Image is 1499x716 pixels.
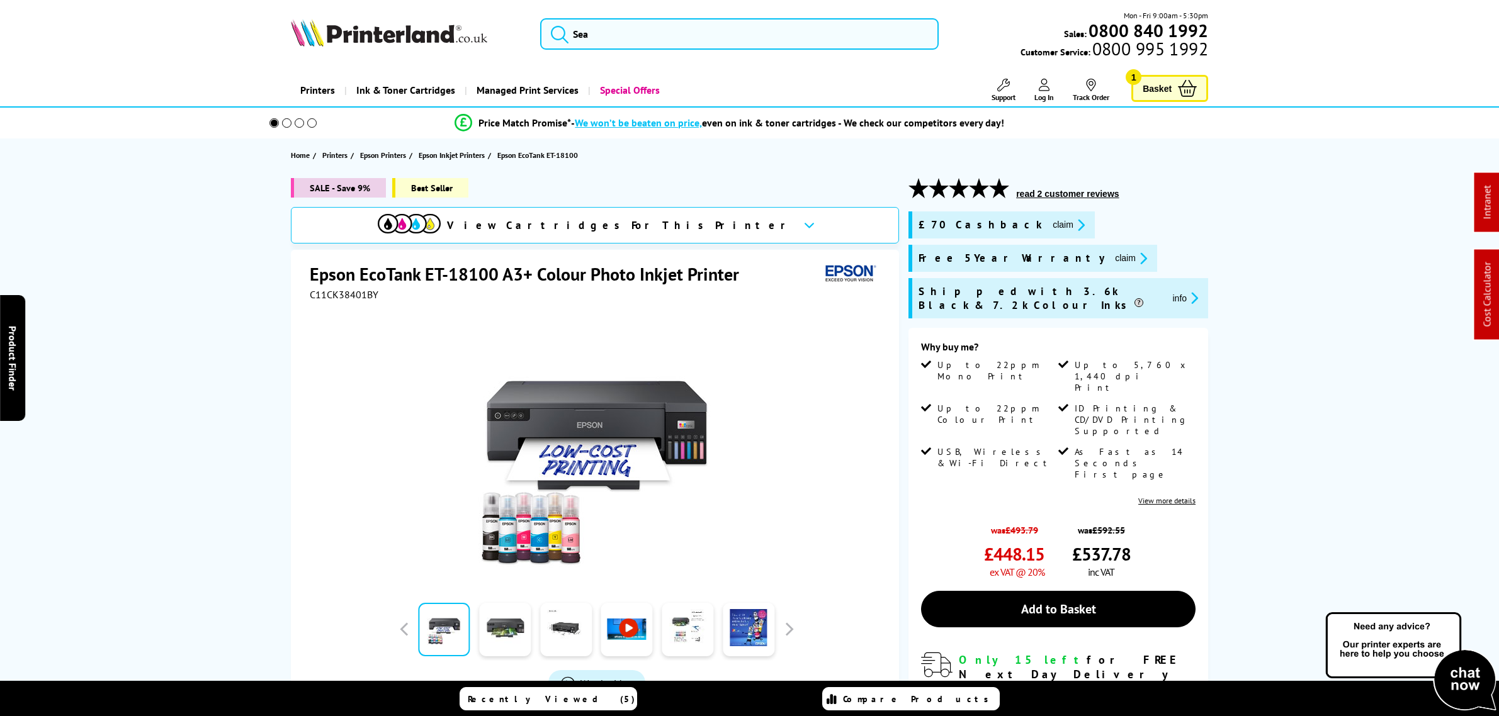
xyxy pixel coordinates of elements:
[1323,610,1499,713] img: Open Live Chat window
[378,214,441,233] img: View Cartridges
[1005,524,1038,536] strike: £493.79
[1075,359,1193,393] span: Up to 5,760 x 1,440 dpi Print
[419,148,488,162] a: Epson Inkjet Printers
[937,359,1056,382] span: Up to 22ppm Mono Print
[310,288,378,301] span: C11CK38401BY
[984,518,1044,536] span: was
[460,687,637,710] a: Recently Viewed (5)
[1088,566,1114,578] span: inc VAT
[575,116,702,129] span: We won’t be beaten on price,
[1138,496,1196,505] a: View more details
[580,677,633,690] span: Watch video
[990,566,1044,578] span: ex VAT @ 20%
[1073,79,1109,102] a: Track Order
[540,18,938,50] input: Sea
[1169,291,1202,305] button: promo-description
[548,670,645,696] a: Product_All_Videos
[820,262,878,286] img: Epson
[921,591,1196,627] a: Add to Basket
[322,148,348,162] span: Printers
[984,542,1044,566] span: £448.15
[1049,218,1089,232] button: promo-description
[1075,446,1193,480] span: As Fast as 14 Seconds First page
[1481,262,1493,327] a: Cost Calculator
[1090,43,1208,55] span: 0800 995 1992
[1143,80,1172,97] span: Basket
[497,148,581,162] a: Epson EcoTank ET-18100
[992,92,1015,102] span: Support
[6,326,19,391] span: Product Finder
[291,74,344,106] a: Printers
[1075,403,1193,437] span: ID Printing & CD/DVD Printing Supported
[419,148,485,162] span: Epson Inkjet Printers
[291,178,386,198] span: SALE - Save 9%
[937,446,1056,469] span: USB, Wireless & Wi-Fi Direct
[1087,25,1208,36] a: 0800 840 1992
[1012,188,1123,199] button: read 2 customer reviews
[473,326,720,573] img: Epson EcoTank ET-18100
[1072,518,1131,536] span: was
[447,218,793,232] span: View Cartridges For This Printer
[1126,69,1141,85] span: 1
[291,19,524,49] a: Printerland Logo
[571,116,1004,129] div: - even on ink & toner cartridges - We check our competitors every day!
[252,112,1208,134] li: modal_Promise
[588,74,669,106] a: Special Offers
[322,148,351,162] a: Printers
[1481,186,1493,220] a: Intranet
[822,687,1000,710] a: Compare Products
[344,74,465,106] a: Ink & Toner Cartridges
[1092,524,1125,536] strike: £592.55
[356,74,455,106] span: Ink & Toner Cartridges
[468,693,635,705] span: Recently Viewed (5)
[360,148,409,162] a: Epson Printers
[1131,75,1208,102] a: Basket 1
[959,652,1196,681] div: for FREE Next Day Delivery
[465,74,588,106] a: Managed Print Services
[1111,251,1151,266] button: promo-description
[1124,9,1208,21] span: Mon - Fri 9:00am - 5:30pm
[310,262,752,286] h1: Epson EcoTank ET-18100 A3+ Colour Photo Inkjet Printer
[1089,19,1208,42] b: 0800 840 1992
[992,79,1015,102] a: Support
[919,218,1043,232] span: £70 Cashback
[1072,542,1131,566] span: £537.78
[1021,43,1208,58] span: Customer Service:
[392,178,468,198] span: Best Seller
[843,693,995,705] span: Compare Products
[919,284,1162,312] span: Shipped with 3.6k Black & 7.2k Colour Inks
[1034,79,1054,102] a: Log In
[919,251,1105,266] span: Free 5 Year Warranty
[360,148,406,162] span: Epson Printers
[291,148,313,162] a: Home
[291,148,310,162] span: Home
[1064,28,1087,40] span: Sales:
[291,19,487,47] img: Printerland Logo
[1034,92,1054,102] span: Log In
[959,652,1087,667] span: Only 15 left
[497,148,578,162] span: Epson EcoTank ET-18100
[937,403,1056,425] span: Up to 22ppm Colour Print
[921,340,1196,359] div: Why buy me?
[478,116,571,129] span: Price Match Promise*
[921,652,1196,710] div: modal_delivery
